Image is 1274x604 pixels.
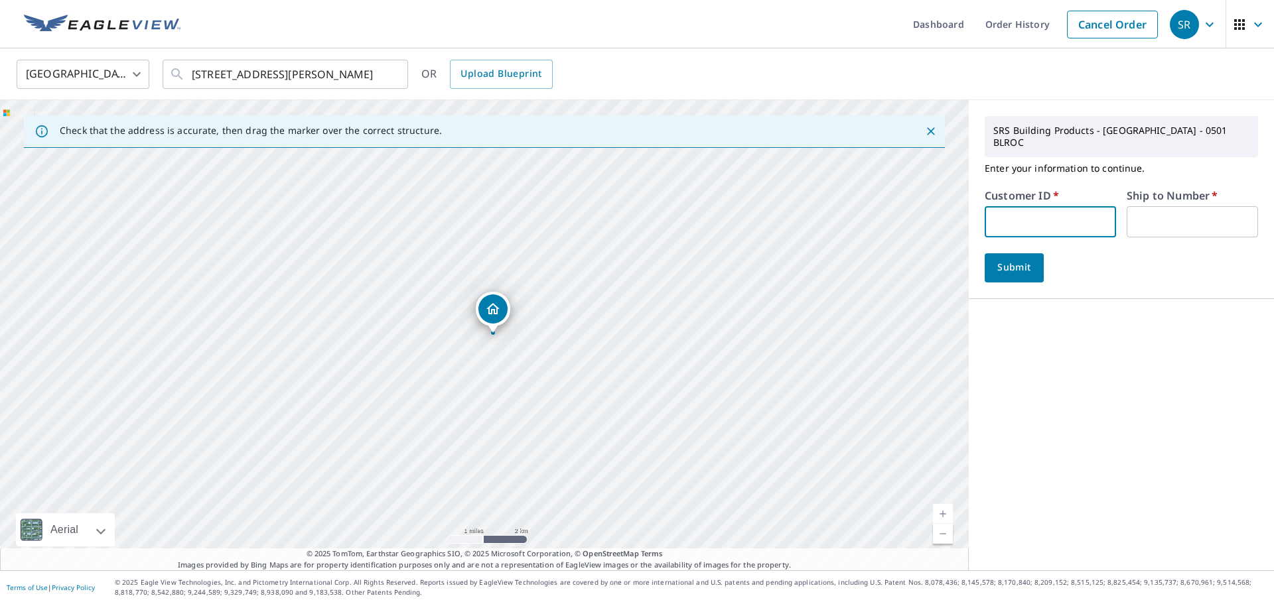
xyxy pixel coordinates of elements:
[16,513,115,546] div: Aerial
[985,157,1258,180] p: Enter your information to continue.
[476,292,510,333] div: Dropped pin, building 1, Residential property, 10 Birchstone Hill Rd Rush, NY 14543
[17,56,149,93] div: [GEOGRAPHIC_DATA]
[421,60,553,89] div: OR
[985,253,1044,282] button: Submit
[192,56,381,93] input: Search by address or latitude-longitude
[933,504,953,524] a: Current Level 17, Zoom In
[995,259,1033,276] span: Submit
[1170,10,1199,39] div: SR
[583,548,638,558] a: OpenStreetMap
[46,513,82,546] div: Aerial
[307,548,663,560] span: © 2025 TomTom, Earthstar Geographics SIO, © 2025 Microsoft Corporation, ©
[641,548,663,558] a: Terms
[933,524,953,544] a: Current Level 17, Zoom Out
[450,60,552,89] a: Upload Blueprint
[985,190,1059,201] label: Customer ID
[24,15,180,34] img: EV Logo
[1067,11,1158,38] a: Cancel Order
[988,119,1255,154] p: SRS Building Products - [GEOGRAPHIC_DATA] - 0501 BLROC
[460,66,541,82] span: Upload Blueprint
[7,583,95,591] p: |
[7,583,48,592] a: Terms of Use
[922,123,940,140] button: Close
[60,125,442,137] p: Check that the address is accurate, then drag the marker over the correct structure.
[1127,190,1218,201] label: Ship to Number
[52,583,95,592] a: Privacy Policy
[115,577,1267,597] p: © 2025 Eagle View Technologies, Inc. and Pictometry International Corp. All Rights Reserved. Repo...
